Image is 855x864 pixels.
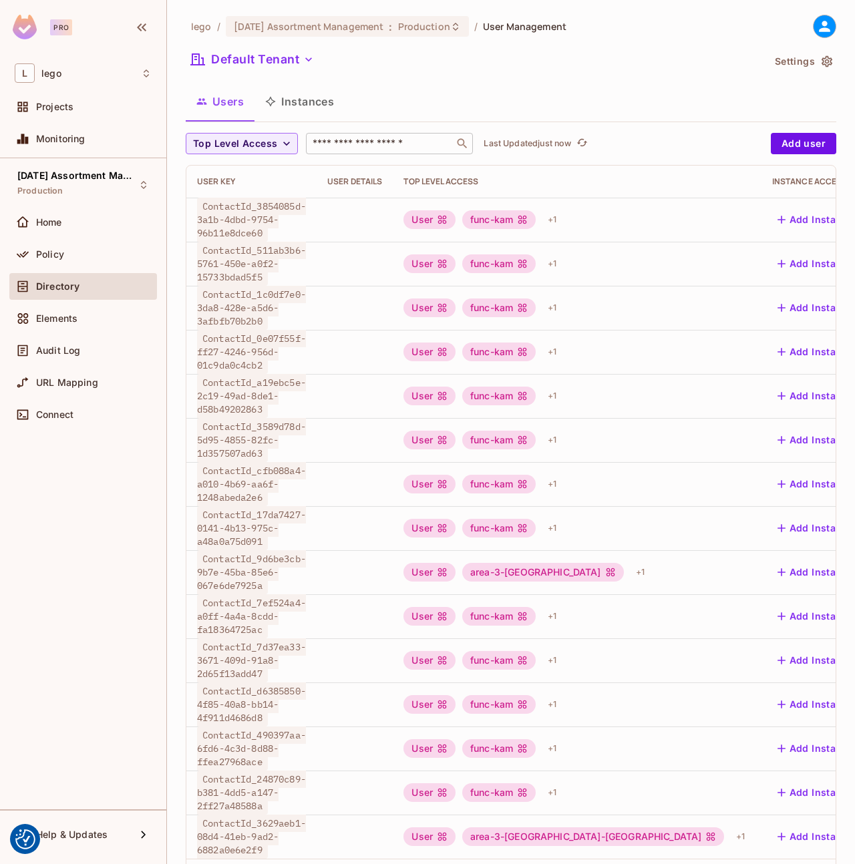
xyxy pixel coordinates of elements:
[15,63,35,83] span: L
[403,176,750,187] div: Top Level Access
[403,519,456,537] div: User
[462,475,536,493] div: func-kam
[403,343,456,361] div: User
[197,726,306,771] span: ContactId_490397aa-6fd6-4c3d-8d88-ffea27968ace
[403,475,456,493] div: User
[403,607,456,626] div: User
[542,606,562,627] div: + 1
[403,254,456,273] div: User
[197,506,306,550] span: ContactId_17da7427-0141-4b13-975c-a48a0a75d091
[197,462,306,506] span: ContactId_cfb088a4-a010-4b69-aa6f-1248abeda2e6
[36,281,79,292] span: Directory
[462,563,624,582] div: area-3-[GEOGRAPHIC_DATA]
[542,297,562,318] div: + 1
[542,209,562,230] div: + 1
[484,138,571,149] p: Last Updated just now
[462,519,536,537] div: func-kam
[197,771,306,815] span: ContactId_24870c89-b381-4dd5-a147-2ff27a48588a
[36,829,108,840] span: Help & Updates
[197,815,306,859] span: ContactId_3629aeb1-08d4-41eb-9ad2-6882a0e6e2f9
[542,650,562,671] div: + 1
[17,186,63,196] span: Production
[542,385,562,407] div: + 1
[542,694,562,715] div: + 1
[462,298,536,317] div: func-kam
[398,20,450,33] span: Production
[36,101,73,112] span: Projects
[36,377,98,388] span: URL Mapping
[403,563,456,582] div: User
[36,313,77,324] span: Elements
[197,550,306,594] span: ContactId_9d6be3cb-9b7e-45ba-85e6-067e6de7925a
[36,134,85,144] span: Monitoring
[15,829,35,849] img: Revisit consent button
[769,51,836,72] button: Settings
[731,826,750,847] div: + 1
[197,198,306,242] span: ContactId_3854085d-3a1b-4dbd-9754-96b11e8dce60
[462,387,536,405] div: func-kam
[483,20,566,33] span: User Management
[771,133,836,154] button: Add user
[36,217,62,228] span: Home
[462,607,536,626] div: func-kam
[403,298,456,317] div: User
[327,176,383,187] div: User Details
[542,341,562,363] div: + 1
[462,343,536,361] div: func-kam
[13,15,37,39] img: SReyMgAAAABJRU5ErkJggg==
[193,136,277,152] span: Top Level Access
[403,210,456,229] div: User
[462,827,724,846] div: area-3-[GEOGRAPHIC_DATA]-[GEOGRAPHIC_DATA]
[403,783,456,802] div: User
[41,68,61,79] span: Workspace: lego
[403,431,456,449] div: User
[17,170,138,181] span: [DATE] Assortment Management
[197,682,306,726] span: ContactId_d6385850-4f85-40a8-bb14-4f911d4686d8
[462,651,536,670] div: func-kam
[542,473,562,495] div: + 1
[197,242,306,286] span: ContactId_511ab3b6-5761-450e-a0f2-15733bdad5f5
[186,49,319,70] button: Default Tenant
[462,210,536,229] div: func-kam
[576,137,588,150] span: refresh
[462,739,536,758] div: func-kam
[186,133,298,154] button: Top Level Access
[36,409,73,420] span: Connect
[50,19,72,35] div: Pro
[462,695,536,714] div: func-kam
[403,827,456,846] div: User
[631,562,650,583] div: + 1
[197,418,306,462] span: ContactId_3589d78d-5d95-4855-82fc-1d357507ad63
[403,651,456,670] div: User
[571,136,590,152] span: Click to refresh data
[197,638,306,682] span: ContactId_7d37ea33-3671-409d-91a8-2d65f13add47
[186,85,254,118] button: Users
[462,783,536,802] div: func-kam
[197,594,306,638] span: ContactId_7ef524a4-a0ff-4a4a-8cdd-fa18364725ac
[542,517,562,539] div: + 1
[462,431,536,449] div: func-kam
[197,176,306,187] div: User Key
[542,253,562,274] div: + 1
[197,330,306,374] span: ContactId_0e07f55f-ff27-4246-956d-01c9da0c4cb2
[462,254,536,273] div: func-kam
[197,374,306,418] span: ContactId_a19ebc5e-2c19-49ad-8de1-d58b49202863
[36,249,64,260] span: Policy
[15,829,35,849] button: Consent Preferences
[542,738,562,759] div: + 1
[403,739,456,758] div: User
[474,20,478,33] li: /
[197,286,306,330] span: ContactId_1c0df7e0-3da8-428e-a5d6-3afbfb70b2b0
[254,85,345,118] button: Instances
[403,695,456,714] div: User
[36,345,80,356] span: Audit Log
[542,429,562,451] div: + 1
[217,20,220,33] li: /
[542,782,562,803] div: + 1
[388,21,393,32] span: :
[234,20,384,33] span: [DATE] Assortment Management
[574,136,590,152] button: refresh
[403,387,456,405] div: User
[191,20,212,33] span: the active workspace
